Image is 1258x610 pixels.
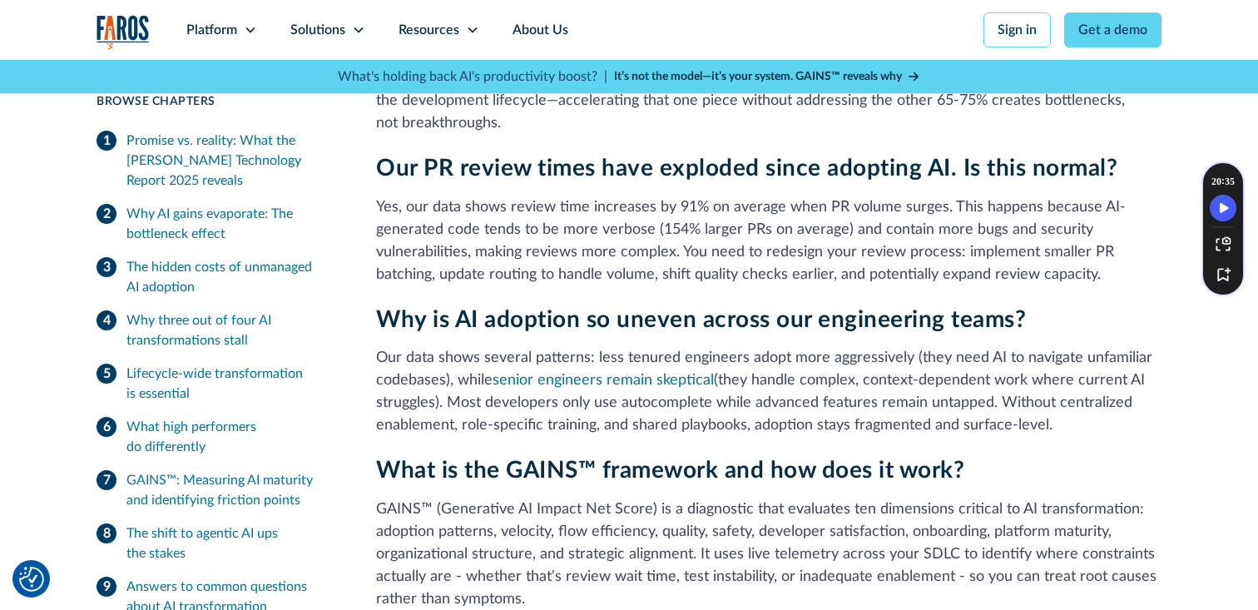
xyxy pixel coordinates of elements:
a: Get a demo [1064,12,1161,47]
div: What high performers do differently [126,417,336,457]
a: home [97,15,150,49]
div: The hidden costs of unmanaged AI adoption [126,257,336,297]
div: Promise vs. reality: What the [PERSON_NAME] Technology Report 2025 reveals [126,131,336,191]
a: It’s not the model—it’s your system. GAINS™ reveals why [614,68,920,86]
button: Cookie Settings [19,567,44,592]
div: Platform [186,20,237,40]
div: Why AI gains evaporate: The bottleneck effect [126,204,336,244]
div: The shift to agentic AI ups the stakes [126,523,336,563]
a: Lifecycle-wide transformation is essential [97,357,336,410]
a: senior engineers remain skeptical [493,373,714,388]
a: The hidden costs of unmanaged AI adoption [97,250,336,304]
p: Yes, our data shows review time increases by 91% on average when PR volume surges. This happens b... [376,196,1161,286]
div: Browse Chapters [97,93,336,111]
strong: Why is AI adoption so uneven across our engineering teams? [376,308,1026,331]
a: GAINS™: Measuring AI maturity and identifying friction points [97,464,336,517]
img: Revisit consent button [19,567,44,592]
a: Why AI gains evaporate: The bottleneck effect [97,197,336,250]
div: Lifecycle-wide transformation is essential [126,364,336,404]
strong: It’s not the model—it’s your system. GAINS™ reveals why [614,71,902,82]
a: What high performers do differently [97,410,336,464]
p: Our data shows several patterns: less tenured engineers adopt more aggressively (they need AI to ... [376,347,1161,437]
strong: What is the GAINS™ framework and how does it work? [376,459,964,482]
a: Why three out of four AI transformations stall [97,304,336,357]
p: What's holding back AI's productivity boost? | [338,67,607,87]
a: Sign in [983,12,1051,47]
div: Solutions [290,20,345,40]
img: Logo of the analytics and reporting company Faros. [97,15,150,49]
a: Promise vs. reality: What the [PERSON_NAME] Technology Report 2025 reveals [97,124,336,197]
div: Why three out of four AI transformations stall [126,310,336,350]
div: Resources [399,20,459,40]
div: GAINS™: Measuring AI maturity and identifying friction points [126,470,336,510]
strong: Our PR review times have exploded since adopting AI. Is this normal? [376,156,1117,180]
a: The shift to agentic AI ups the stakes [97,517,336,570]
